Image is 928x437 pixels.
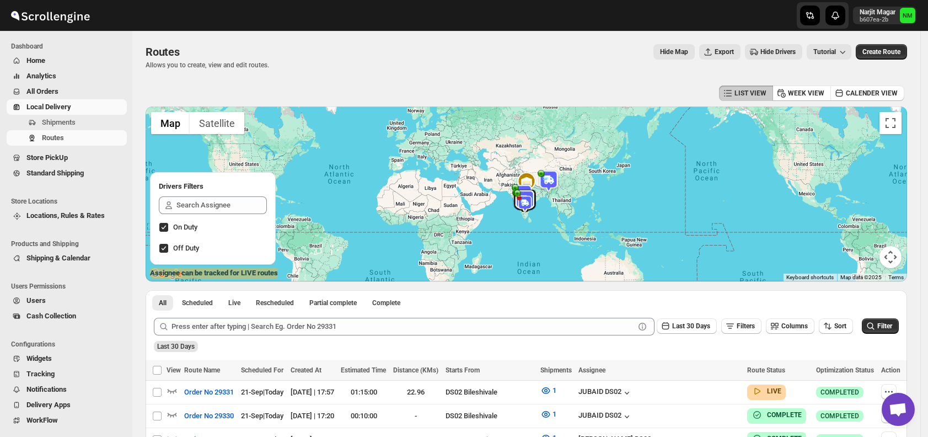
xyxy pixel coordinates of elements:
[178,407,240,425] button: Order No 29330
[788,89,824,98] span: WEEK VIEW
[807,44,851,60] button: Tutorial
[341,366,386,374] span: Estimated Time
[241,388,283,396] span: 21-Sep | Today
[341,387,387,398] div: 01:15:00
[11,42,127,51] span: Dashboard
[11,239,127,248] span: Products and Shipping
[26,211,105,220] span: Locations, Rules & Rates
[737,322,755,330] span: Filters
[146,45,180,58] span: Routes
[900,8,915,23] span: Narjit Magar
[241,366,283,374] span: Scheduled For
[11,197,127,206] span: Store Locations
[26,254,90,262] span: Shipping & Calendar
[151,112,190,134] button: Show street map
[7,208,127,223] button: Locations, Rules & Rates
[7,351,127,366] button: Widgets
[781,322,808,330] span: Columns
[879,246,902,268] button: Map camera controls
[446,411,534,422] div: DS02 Bileshivale
[7,84,127,99] button: All Orders
[578,387,632,398] button: JUBAID DS02
[840,274,882,280] span: Map data ©2025
[26,169,84,177] span: Standard Shipping
[819,318,853,334] button: Sort
[653,44,695,60] button: Map action label
[721,318,761,334] button: Filters
[745,44,802,60] button: Hide Drivers
[7,53,127,68] button: Home
[26,312,76,320] span: Cash Collection
[760,47,796,56] span: Hide Drivers
[862,47,900,56] span: Create Route
[853,7,916,24] button: User menu
[888,274,904,280] a: Terms (opens in new tab)
[767,387,781,395] b: LIVE
[26,385,67,393] span: Notifications
[715,47,734,56] span: Export
[26,354,52,363] span: Widgets
[7,413,127,428] button: WorkFlow
[903,12,913,19] text: NM
[26,296,46,305] span: Users
[11,340,127,349] span: Configurations
[190,112,244,134] button: Show satellite imagery
[830,86,904,101] button: CALENDER VIEW
[7,251,127,266] button: Shipping & Calendar
[578,366,605,374] span: Assignee
[178,383,240,401] button: Order No 29331
[7,115,127,130] button: Shipments
[393,387,439,398] div: 22.96
[173,244,199,252] span: Off Duty
[534,382,563,399] button: 1
[734,89,766,98] span: LIST VIEW
[42,134,64,142] span: Routes
[881,366,900,374] span: Action
[184,366,220,374] span: Route Name
[152,295,173,311] button: All routes
[393,366,438,374] span: Distance (KMs)
[184,411,234,422] span: Order No 29330
[820,388,859,397] span: COMPLETED
[291,387,335,398] div: [DATE] | 17:57
[26,103,71,111] span: Local Delivery
[372,299,400,307] span: Complete
[699,44,741,60] button: Export
[834,322,846,330] span: Sort
[291,366,321,374] span: Created At
[879,112,902,134] button: Toggle fullscreen view
[228,299,240,307] span: Live
[7,130,127,146] button: Routes
[862,318,899,334] button: Filter
[552,386,556,395] span: 1
[157,343,195,350] span: Last 30 Days
[856,44,907,60] button: Create Route
[552,410,556,418] span: 1
[146,61,269,70] p: Allows you to create, view and edit routes.
[393,411,439,422] div: -
[7,382,127,397] button: Notifications
[171,318,635,335] input: Press enter after typing | Search Eg. Order No 29331
[446,366,480,374] span: Starts From
[882,393,915,426] div: Open chat
[719,86,773,101] button: LIST VIEW
[672,322,710,330] span: Last 30 Days
[7,366,127,382] button: Tracking
[540,366,572,374] span: Shipments
[159,181,267,192] h2: Drivers Filters
[341,411,387,422] div: 00:10:00
[26,370,55,378] span: Tracking
[26,72,56,80] span: Analytics
[7,308,127,324] button: Cash Collection
[534,406,563,423] button: 1
[752,386,781,397] button: LIVE
[446,387,534,398] div: DS02 Bileshivale
[747,366,785,374] span: Route Status
[767,411,802,419] b: COMPLETE
[660,47,688,56] span: Hide Map
[173,223,197,231] span: On Duty
[657,318,717,334] button: Last 30 Days
[786,274,834,281] button: Keyboard shortcuts
[256,299,294,307] span: Rescheduled
[766,318,814,334] button: Columns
